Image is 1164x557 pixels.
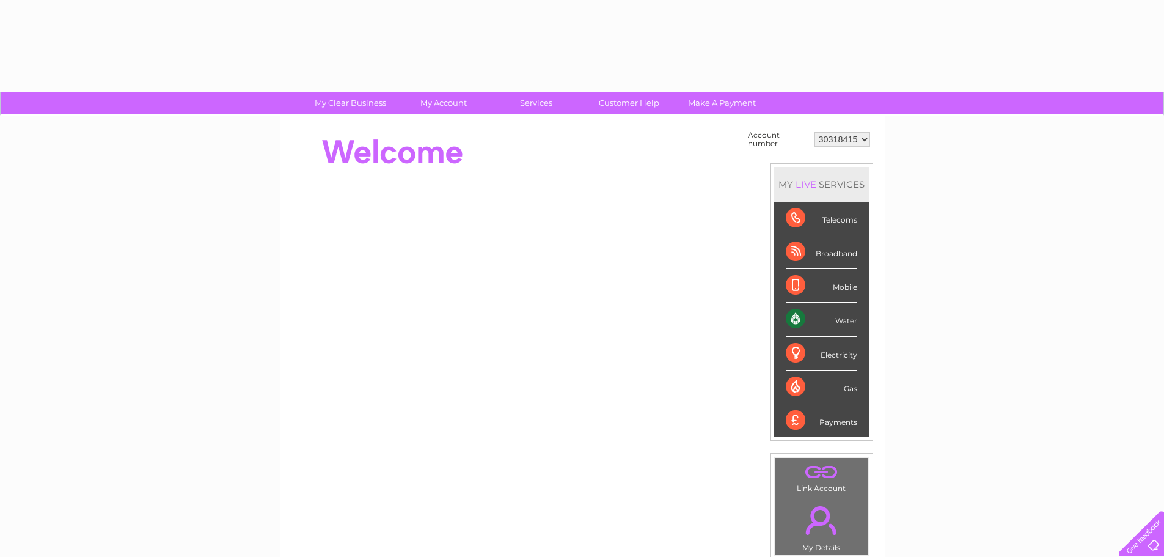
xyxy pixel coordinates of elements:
a: My Account [393,92,494,114]
a: . [778,461,865,482]
div: Water [786,303,857,336]
div: Telecoms [786,202,857,235]
div: Electricity [786,337,857,371]
a: Services [486,92,587,114]
div: Mobile [786,269,857,303]
td: My Details [774,496,869,556]
td: Link Account [774,457,869,496]
a: . [778,499,865,542]
a: Customer Help [579,92,679,114]
a: My Clear Business [300,92,401,114]
div: Gas [786,371,857,404]
div: MY SERVICES [774,167,869,202]
div: Broadband [786,235,857,269]
div: Payments [786,404,857,437]
a: Make A Payment [672,92,772,114]
div: LIVE [793,179,819,190]
td: Account number [745,128,811,151]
